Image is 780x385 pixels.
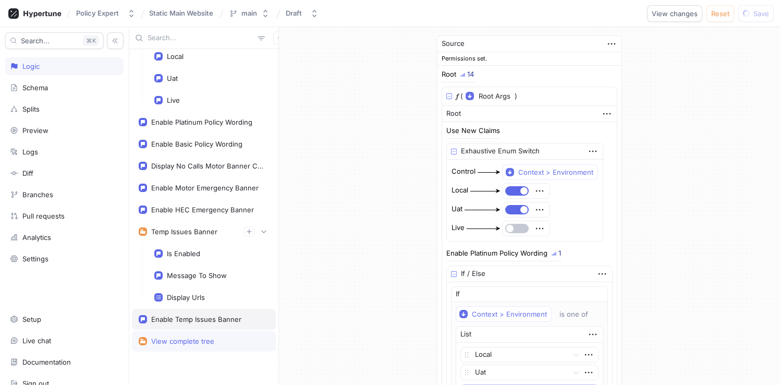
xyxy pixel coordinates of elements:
div: Source [442,39,465,49]
div: Enable Temp Issues Banner [151,315,241,323]
div: Splits [22,105,40,113]
div: Local [452,185,468,196]
div: 1 [558,250,561,257]
div: Documentation [22,358,71,366]
div: Logic [22,62,40,70]
div: 14 [467,71,474,78]
div: Root [446,109,461,119]
div: Temp Issues Banner [151,227,217,236]
div: Is Enabled [167,249,200,258]
span: Search... [21,38,50,44]
div: Analytics [22,233,51,242]
div: Use New Claims [446,127,500,134]
div: If / Else [461,269,485,279]
button: is one of [555,306,603,322]
div: is one of [559,310,588,319]
div: ) [515,91,517,102]
div: Root [442,71,456,78]
span: Static Main Website [149,9,213,17]
div: Uat [452,204,462,214]
div: View complete tree [151,337,214,345]
div: Policy Expert [76,9,119,18]
div: Enable Platinum Policy Wording [446,250,547,257]
div: K [83,35,99,46]
div: Draft [286,9,302,18]
div: List [460,329,471,340]
button: Policy Expert [72,5,140,22]
div: Control [452,166,476,177]
div: Schema [22,83,48,92]
div: Enable Basic Policy Wording [151,140,242,148]
div: Live [452,223,465,233]
div: Diff [22,169,33,177]
div: Setup [22,315,41,323]
button: View changes [647,5,702,22]
button: Draft [282,5,323,22]
div: Permissions set. [437,52,621,66]
div: Live [167,96,180,104]
div: Display Urls [167,293,205,302]
button: Reset [706,5,734,22]
div: Message To Show [167,271,227,280]
p: If [456,289,460,299]
div: Display No Calls Motor Banner Content [151,162,265,170]
button: Context > Environment [456,306,552,322]
span: Root Args [479,91,510,102]
div: Exhaustive Enum Switch [461,146,540,157]
button: Search...K [5,32,104,49]
button: main [225,5,274,22]
div: Enable Motor Emergency Banner [151,184,259,192]
span: Save [753,10,769,17]
input: Search... [148,33,253,43]
div: Preview [22,126,48,135]
div: Context > Environment [518,168,593,177]
div: main [241,9,257,18]
a: Documentation [5,353,124,371]
div: 𝑓 [456,91,458,102]
div: Uat [167,74,178,82]
div: Local [167,52,184,61]
div: Branches [22,190,53,199]
div: Enable Platinum Policy Wording [151,118,252,126]
button: Context > Environment [502,164,598,180]
div: ( [460,91,463,102]
span: View changes [652,10,698,17]
span: Reset [711,10,729,17]
div: Pull requests [22,212,65,220]
div: Live chat [22,336,51,345]
div: Enable HEC Emergency Banner [151,206,254,214]
div: Logs [22,148,38,156]
div: Context > Environment [472,310,547,319]
div: Settings [22,255,48,263]
button: Save [738,5,774,22]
